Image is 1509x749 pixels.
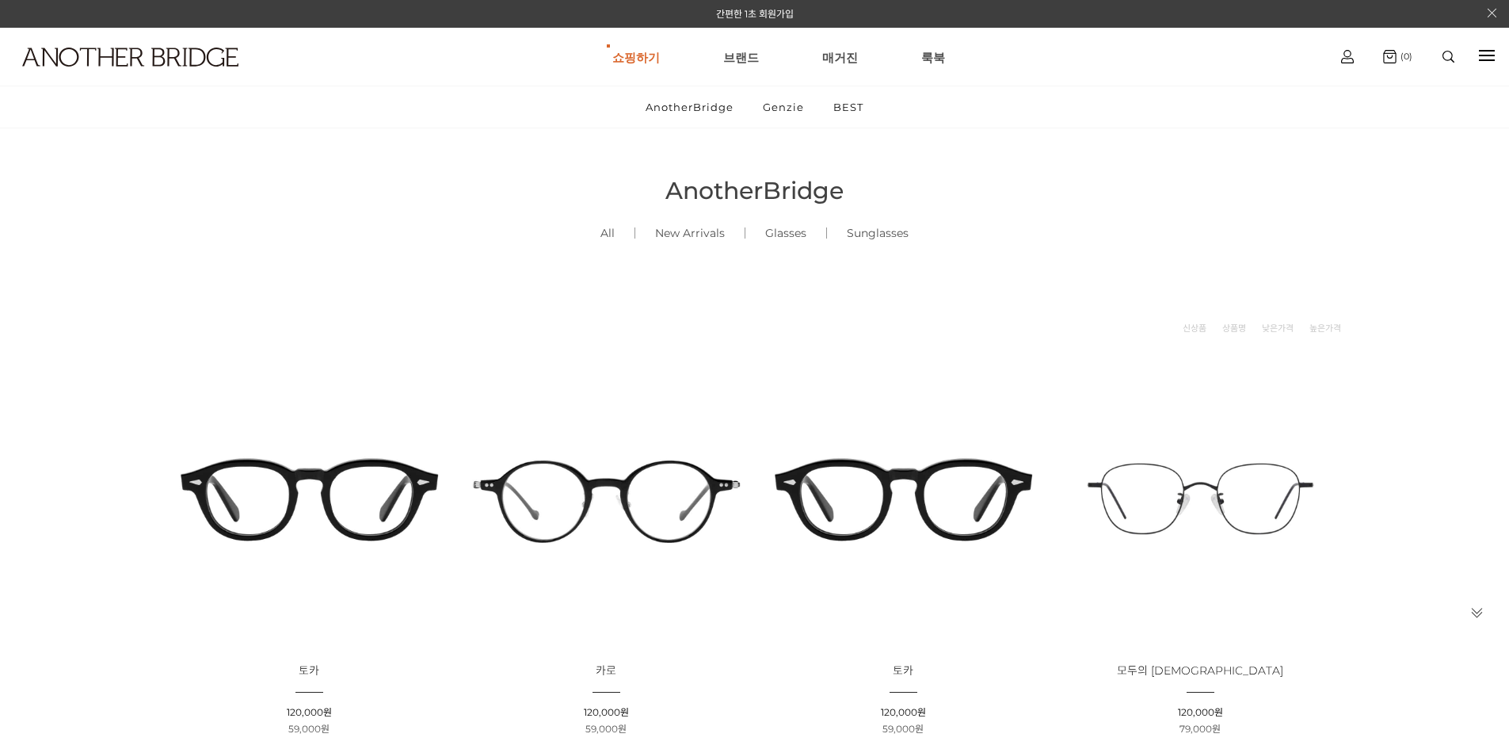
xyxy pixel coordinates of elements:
a: 룩북 [921,29,945,86]
img: 카로 - 감각적인 디자인의 패션 아이템 이미지 [463,356,749,642]
img: logo [22,48,238,67]
a: 높은가격 [1309,320,1341,336]
img: 모두의 안경 - 다양한 크기에 맞춘 다용도 디자인 이미지 [1057,356,1343,642]
span: 59,000원 [585,723,627,735]
img: search [1442,51,1454,63]
a: BEST [820,86,877,128]
a: 모두의 [DEMOGRAPHIC_DATA] [1117,665,1283,677]
a: 매거진 [822,29,858,86]
a: 낮은가격 [1262,320,1294,336]
a: logo [8,48,234,105]
a: 브랜드 [723,29,759,86]
span: 79,000원 [1179,723,1221,735]
a: New Arrivals [635,206,745,260]
a: Glasses [745,206,826,260]
span: 120,000원 [1178,706,1223,718]
a: 카로 [596,665,616,677]
a: 상품명 [1222,320,1246,336]
span: 토카 [893,663,913,678]
img: cart [1383,50,1397,63]
span: 120,000원 [287,706,332,718]
span: (0) [1397,51,1412,62]
a: 토카 [299,665,319,677]
a: Genzie [749,86,817,128]
img: 토카 아세테이트 안경 - 다양한 스타일에 맞는 뿔테 안경 이미지 [760,356,1046,642]
a: Sunglasses [827,206,928,260]
a: (0) [1383,50,1412,63]
img: 토카 아세테이트 뿔테 안경 이미지 [166,356,452,642]
span: AnotherBridge [665,176,844,205]
span: 모두의 [DEMOGRAPHIC_DATA] [1117,663,1283,678]
a: AnotherBridge [632,86,747,128]
span: 120,000원 [881,706,926,718]
span: 토카 [299,663,319,678]
a: All [581,206,634,260]
span: 카로 [596,663,616,678]
a: 간편한 1초 회원가입 [716,8,794,20]
img: cart [1341,50,1354,63]
a: 신상품 [1183,320,1206,336]
span: 59,000원 [882,723,924,735]
a: 쇼핑하기 [612,29,660,86]
a: 토카 [893,665,913,677]
span: 59,000원 [288,723,330,735]
span: 120,000원 [584,706,629,718]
